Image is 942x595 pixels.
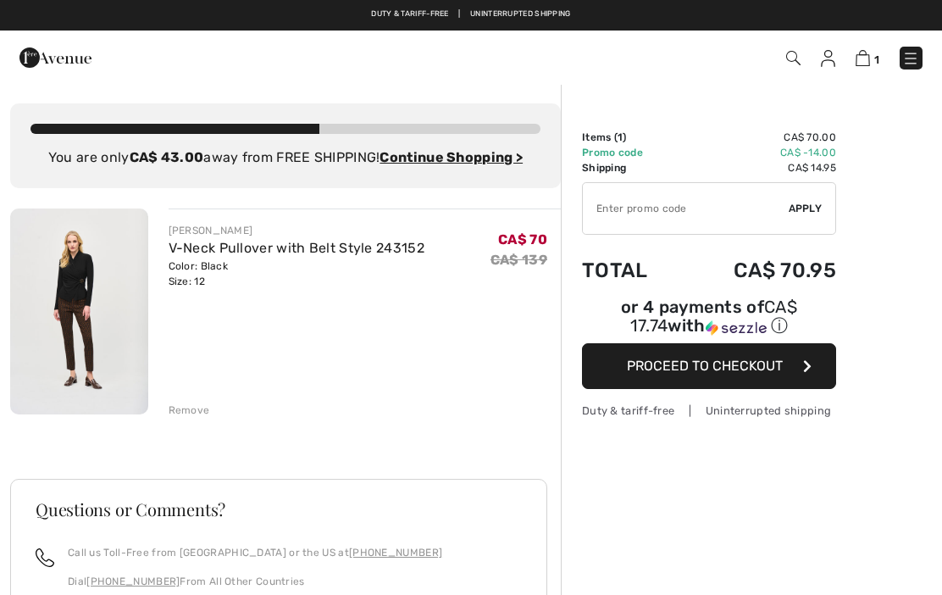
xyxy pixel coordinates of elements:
[36,501,522,518] h3: Questions or Comments?
[19,48,91,64] a: 1ère Avenue
[380,149,523,165] a: Continue Shopping >
[36,548,54,567] img: call
[902,50,919,67] img: Menu
[68,574,442,589] p: Dial From All Other Countries
[856,50,870,66] img: Shopping Bag
[169,259,424,289] div: Color: Black Size: 12
[583,183,789,234] input: Promo code
[19,41,91,75] img: 1ère Avenue
[582,299,836,337] div: or 4 payments of with
[30,147,540,168] div: You are only away from FREE SHIPPING!
[821,50,835,67] img: My Info
[582,242,681,299] td: Total
[582,130,681,145] td: Items ( )
[681,145,836,160] td: CA$ -14.00
[10,209,148,414] img: V-Neck Pullover with Belt Style 243152
[681,130,836,145] td: CA$ 70.00
[874,53,879,66] span: 1
[130,149,204,165] strong: CA$ 43.00
[856,47,879,68] a: 1
[498,231,547,247] span: CA$ 70
[490,252,547,268] s: CA$ 139
[582,145,681,160] td: Promo code
[169,403,210,418] div: Remove
[627,358,783,374] span: Proceed to Checkout
[630,297,797,336] span: CA$ 17.74
[582,403,836,419] div: Duty & tariff-free | Uninterrupted shipping
[169,240,424,256] a: V-Neck Pullover with Belt Style 243152
[786,51,801,65] img: Search
[681,242,836,299] td: CA$ 70.95
[789,201,823,216] span: Apply
[706,320,767,336] img: Sezzle
[681,160,836,175] td: CA$ 14.95
[349,547,442,559] a: [PHONE_NUMBER]
[582,343,836,389] button: Proceed to Checkout
[618,131,623,143] span: 1
[169,223,424,238] div: [PERSON_NAME]
[582,299,836,343] div: or 4 payments ofCA$ 17.74withSezzle Click to learn more about Sezzle
[582,160,681,175] td: Shipping
[86,576,180,587] a: [PHONE_NUMBER]
[68,545,442,560] p: Call us Toll-Free from [GEOGRAPHIC_DATA] or the US at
